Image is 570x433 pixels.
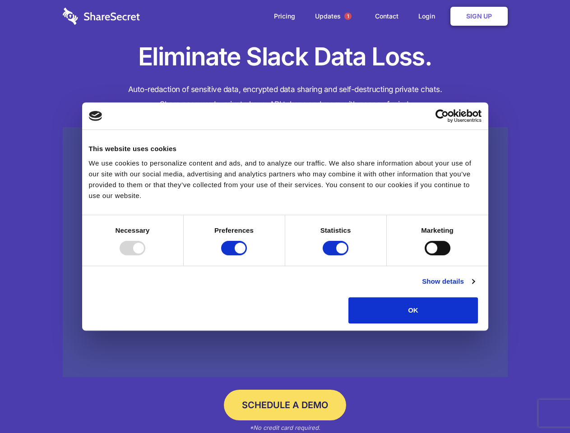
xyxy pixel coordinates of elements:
div: This website uses cookies [89,143,482,154]
a: Login [409,2,449,30]
strong: Marketing [421,226,454,234]
strong: Statistics [320,226,351,234]
img: logo-wordmark-white-trans-d4663122ce5f474addd5e946df7df03e33cb6a1c49d2221995e7729f52c070b2.svg [63,8,140,25]
strong: Necessary [116,226,150,234]
div: We use cookies to personalize content and ads, and to analyze our traffic. We also share informat... [89,158,482,201]
a: Contact [366,2,408,30]
a: Sign Up [450,7,508,26]
h1: Eliminate Slack Data Loss. [63,41,508,73]
a: Wistia video thumbnail [63,127,508,378]
em: *No credit card required. [250,424,320,431]
h4: Auto-redaction of sensitive data, encrypted data sharing and self-destructing private chats. Shar... [63,82,508,112]
strong: Preferences [214,226,254,234]
a: Pricing [265,2,304,30]
button: OK [348,297,478,323]
span: 1 [344,13,352,20]
img: logo [89,111,102,121]
a: Show details [422,276,474,287]
a: Schedule a Demo [224,390,346,420]
a: Usercentrics Cookiebot - opens in a new window [403,109,482,123]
